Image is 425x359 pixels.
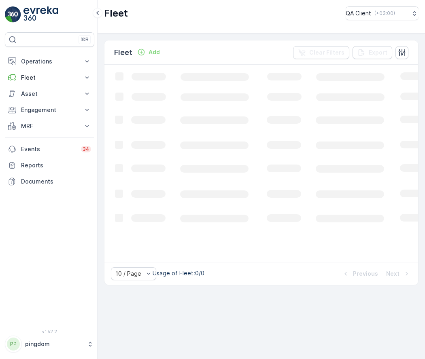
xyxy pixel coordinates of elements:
[5,102,94,118] button: Engagement
[5,70,94,86] button: Fleet
[5,86,94,102] button: Asset
[5,336,94,353] button: PPpingdom
[353,270,378,278] p: Previous
[134,47,163,57] button: Add
[385,269,412,279] button: Next
[5,53,94,70] button: Operations
[149,48,160,56] p: Add
[21,145,76,153] p: Events
[153,269,204,277] p: Usage of Fleet : 0/0
[81,36,89,43] p: ⌘B
[293,46,349,59] button: Clear Filters
[83,146,89,152] p: 34
[5,157,94,173] a: Reports
[5,173,94,190] a: Documents
[21,122,78,130] p: MRF
[353,46,392,59] button: Export
[5,118,94,134] button: MRF
[21,57,78,65] p: Operations
[114,47,132,58] p: Fleet
[341,269,379,279] button: Previous
[346,6,419,20] button: QA Client(+03:00)
[21,177,91,186] p: Documents
[23,6,58,23] img: logo_light-DOdMpM7g.png
[21,161,91,169] p: Reports
[309,49,344,57] p: Clear Filters
[5,6,21,23] img: logo
[7,338,20,351] div: PP
[21,106,78,114] p: Engagement
[21,74,78,82] p: Fleet
[5,141,94,157] a: Events34
[386,270,399,278] p: Next
[346,9,371,17] p: QA Client
[374,10,395,17] p: ( +03:00 )
[369,49,387,57] p: Export
[21,90,78,98] p: Asset
[25,340,83,348] p: pingdom
[5,329,94,334] span: v 1.52.2
[104,7,128,20] p: Fleet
